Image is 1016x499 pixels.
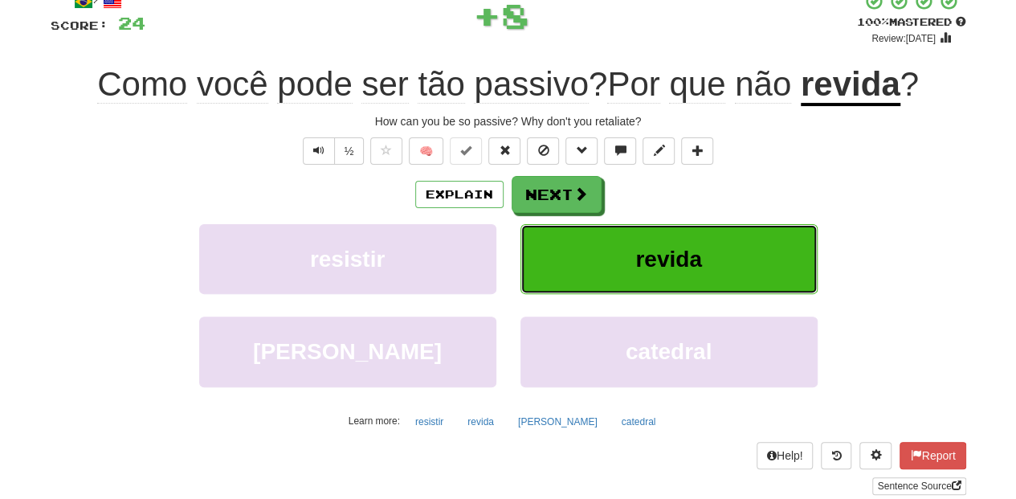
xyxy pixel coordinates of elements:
button: resistir [199,224,496,294]
button: resistir [406,410,452,434]
button: [PERSON_NAME] [199,317,496,387]
span: Score: [51,18,108,32]
span: ? [97,65,801,104]
button: Next [512,176,602,213]
button: ½ [334,137,365,165]
button: Favorite sentence (alt+f) [370,137,402,165]
span: tão [418,65,464,104]
small: Review: [DATE] [871,33,936,44]
a: Sentence Source [872,477,965,495]
button: revida [520,224,818,294]
span: catedral [626,339,712,364]
span: resistir [310,247,385,272]
span: 24 [118,13,145,33]
button: Round history (alt+y) [821,442,851,469]
span: [PERSON_NAME] [253,339,442,364]
div: How can you be so passive? Why don't you retaliate? [51,113,966,129]
u: revida [801,65,900,106]
button: Grammar (alt+g) [565,137,598,165]
button: Report [900,442,965,469]
span: não [735,65,791,104]
span: você [197,65,268,104]
button: Play sentence audio (ctl+space) [303,137,335,165]
button: Explain [415,181,504,208]
button: Ignore sentence (alt+i) [527,137,559,165]
span: revida [635,247,702,272]
span: passivo [474,65,588,104]
button: catedral [613,410,665,434]
button: [PERSON_NAME] [509,410,606,434]
small: Learn more: [349,415,400,427]
span: Como [97,65,187,104]
button: Set this sentence to 100% Mastered (alt+m) [450,137,482,165]
button: catedral [520,317,818,387]
span: ? [900,65,919,103]
button: Reset to 0% Mastered (alt+r) [488,137,520,165]
span: que [669,65,725,104]
span: ser [361,65,408,104]
button: Edit sentence (alt+d) [643,137,675,165]
div: Text-to-speech controls [300,137,365,165]
button: Discuss sentence (alt+u) [604,137,636,165]
button: Add to collection (alt+a) [681,137,713,165]
button: revida [459,410,503,434]
button: Help! [757,442,814,469]
span: 100 % [857,15,889,28]
span: pode [277,65,352,104]
div: Mastered [857,15,966,30]
span: Por [607,65,659,104]
button: 🧠 [409,137,443,165]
